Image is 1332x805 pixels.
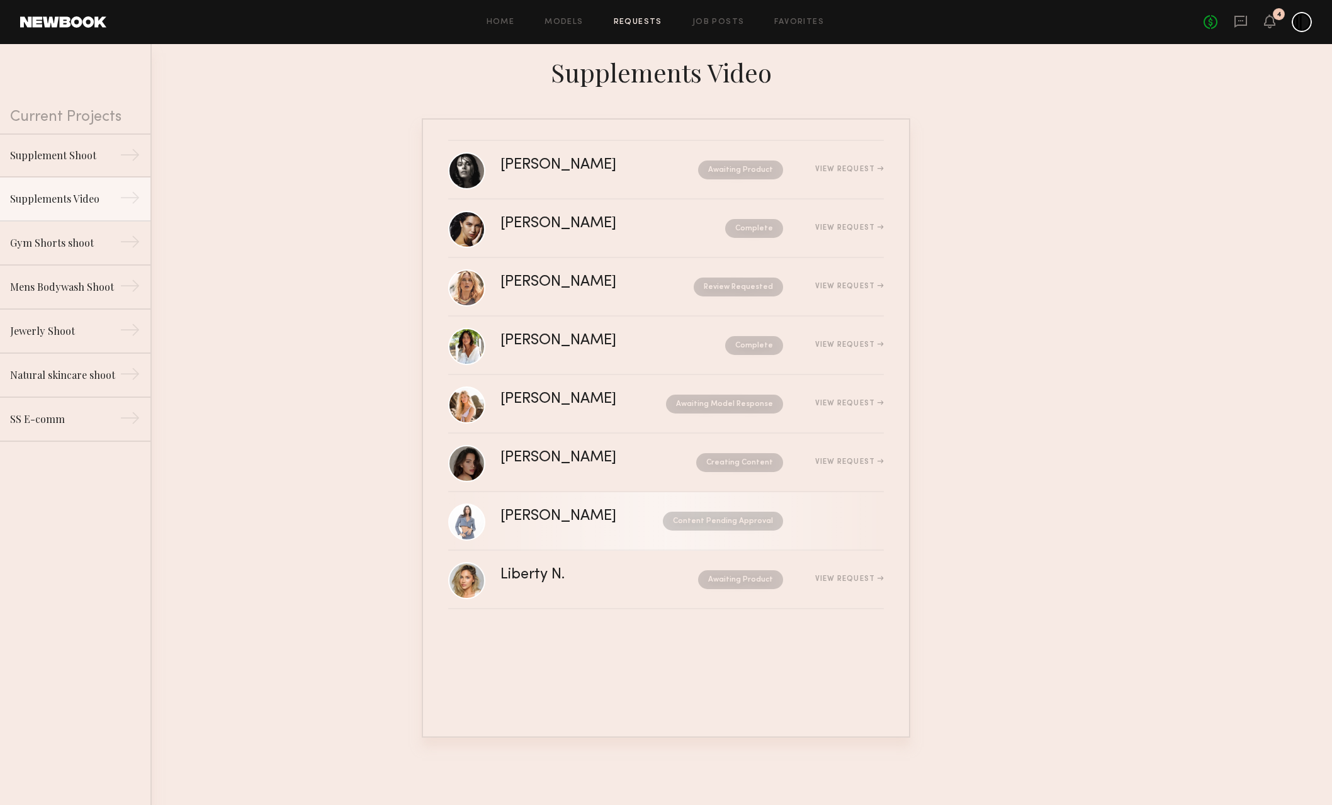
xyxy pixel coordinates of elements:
[448,200,884,258] a: [PERSON_NAME]CompleteView Request
[120,408,140,433] div: →
[774,18,824,26] a: Favorites
[815,341,884,349] div: View Request
[500,334,671,348] div: [PERSON_NAME]
[500,451,657,465] div: [PERSON_NAME]
[698,570,783,589] nb-request-status: Awaiting Product
[815,575,884,583] div: View Request
[666,395,783,414] nb-request-status: Awaiting Model Response
[120,145,140,170] div: →
[725,219,783,238] nb-request-status: Complete
[10,235,120,251] div: Gym Shorts shoot
[500,158,657,172] div: [PERSON_NAME]
[10,324,120,339] div: Jewerly Shoot
[10,279,120,295] div: Mens Bodywash Shoot
[692,18,745,26] a: Job Posts
[815,224,884,232] div: View Request
[10,368,120,383] div: Natural skincare shoot
[448,141,884,200] a: [PERSON_NAME]Awaiting ProductView Request
[815,283,884,290] div: View Request
[815,166,884,173] div: View Request
[10,148,120,163] div: Supplement Shoot
[663,512,783,531] nb-request-status: Content Pending Approval
[815,458,884,466] div: View Request
[725,336,783,355] nb-request-status: Complete
[448,258,884,317] a: [PERSON_NAME]Review RequestedView Request
[448,492,884,551] a: [PERSON_NAME]Content Pending Approval
[120,188,140,213] div: →
[500,392,641,407] div: [PERSON_NAME]
[545,18,583,26] a: Models
[448,317,884,375] a: [PERSON_NAME]CompleteView Request
[10,412,120,427] div: SS E-comm
[120,232,140,257] div: →
[120,364,140,389] div: →
[694,278,783,296] nb-request-status: Review Requested
[448,434,884,492] a: [PERSON_NAME]Creating ContentView Request
[448,551,884,609] a: Liberty N.Awaiting ProductView Request
[500,217,671,231] div: [PERSON_NAME]
[500,509,640,524] div: [PERSON_NAME]
[815,400,884,407] div: View Request
[1277,11,1282,18] div: 4
[500,568,631,582] div: Liberty N.
[10,191,120,206] div: Supplements Video
[696,453,783,472] nb-request-status: Creating Content
[614,18,662,26] a: Requests
[698,160,783,179] nb-request-status: Awaiting Product
[422,54,910,88] div: Supplements Video
[120,276,140,301] div: →
[487,18,515,26] a: Home
[500,275,655,290] div: [PERSON_NAME]
[448,375,884,434] a: [PERSON_NAME]Awaiting Model ResponseView Request
[120,320,140,345] div: →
